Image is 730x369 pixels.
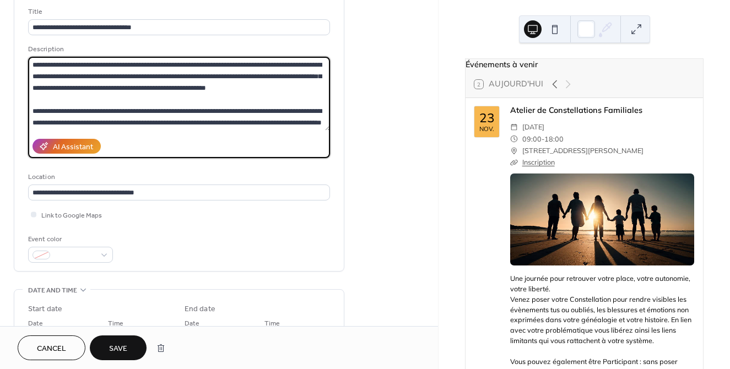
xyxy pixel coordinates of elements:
[37,343,66,355] span: Cancel
[28,318,43,329] span: Date
[544,133,564,145] span: 18:00
[510,145,518,156] div: ​
[28,234,111,245] div: Event color
[185,303,215,315] div: End date
[522,133,542,145] span: 09:00
[510,156,518,168] div: ​
[33,139,101,154] button: AI Assistant
[185,318,199,329] span: Date
[109,343,127,355] span: Save
[28,303,62,315] div: Start date
[466,59,703,71] div: Événements à venir
[479,126,494,132] div: nov.
[41,210,102,221] span: Link to Google Maps
[28,44,328,55] div: Description
[90,335,147,360] button: Save
[18,335,85,360] button: Cancel
[522,158,555,166] a: Inscription
[510,121,518,133] div: ​
[264,318,280,329] span: Time
[28,285,77,296] span: Date and time
[53,142,93,153] div: AI Assistant
[479,112,495,124] div: 23
[108,318,123,329] span: Time
[522,121,544,133] span: [DATE]
[510,133,518,145] div: ​
[28,6,328,18] div: Title
[542,133,544,145] span: -
[522,145,644,156] span: [STREET_ADDRESS][PERSON_NAME]
[28,171,328,183] div: Location
[510,105,642,115] a: Atelier de Constellations Familiales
